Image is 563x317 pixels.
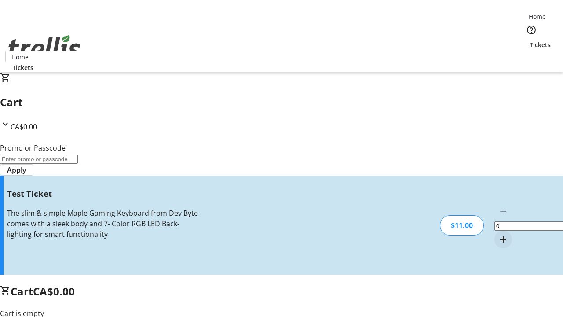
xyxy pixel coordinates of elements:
img: Orient E2E Organization ogg90yEZhJ's Logo [5,25,84,69]
span: Apply [7,165,26,175]
span: CA$0.00 [33,284,75,299]
button: Help [523,21,540,39]
button: Cart [523,49,540,67]
span: Tickets [12,63,33,72]
button: Increment by one [494,231,512,248]
a: Home [523,12,551,21]
div: $11.00 [440,215,484,236]
a: Tickets [523,40,558,49]
span: Home [11,52,29,62]
div: The slim & simple Maple Gaming Keyboard from Dev Byte comes with a sleek body and 7- Color RGB LE... [7,208,199,240]
h3: Test Ticket [7,188,199,200]
a: Tickets [5,63,40,72]
span: CA$0.00 [11,122,37,132]
span: Home [529,12,546,21]
span: Tickets [530,40,551,49]
a: Home [6,52,34,62]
